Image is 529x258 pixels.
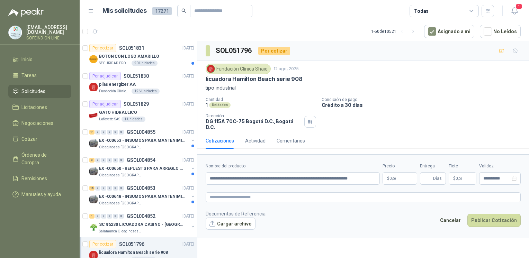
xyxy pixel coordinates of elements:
[206,210,266,218] p: Documentos de Referencia
[26,36,71,40] p: COFEIND ON LINE
[101,186,106,191] div: 0
[124,74,149,79] p: SOL051830
[99,193,185,200] p: EX -000648 - INSUMOS PARA MANTENIMIENITO MECANICO
[8,117,71,130] a: Negociaciones
[99,137,185,144] p: EX -000653 - INSUMOS PARA MANTENIMIENTO A CADENAS
[21,87,45,95] span: Solicitudes
[182,73,194,80] p: [DATE]
[127,186,155,191] p: GSOL004853
[8,188,71,201] a: Manuales y ayuda
[119,186,124,191] div: 0
[80,97,197,125] a: Por adjudicarSOL051829[DATE] Company LogoGATO HIDRAULICOLafayette SAS1 Unidades
[89,240,116,248] div: Por cotizar
[182,157,194,164] p: [DATE]
[113,130,118,135] div: 0
[107,214,112,219] div: 0
[182,101,194,108] p: [DATE]
[456,176,462,181] span: 0
[258,47,290,55] div: Por cotizar
[127,214,155,219] p: GSOL004852
[449,163,476,169] label: Flete
[119,214,124,219] div: 0
[424,25,474,38] button: Asignado a mi
[119,130,124,135] div: 0
[182,185,194,192] p: [DATE]
[99,221,185,228] p: SC #5230 LICUADORA CASINO - [GEOGRAPHIC_DATA]
[21,135,37,143] span: Cotizar
[207,65,215,73] img: Company Logo
[95,214,100,219] div: 0
[99,53,159,60] p: BOTON CON LOGO AMARILLO
[107,186,112,191] div: 0
[433,173,442,184] span: Días
[89,195,98,203] img: Company Logo
[206,75,303,83] p: licuadora Hamilton Beach serie 908
[80,41,197,69] a: Por cotizarSOL051831[DATE] Company LogoBOTON CON LOGO AMARILLOSEGURIDAD PROVISER LTDA20 Unidades
[107,158,112,163] div: 0
[322,102,527,108] p: Crédito a 30 días
[8,85,71,98] a: Solicitudes
[89,83,98,91] img: Company Logo
[107,130,112,135] div: 0
[99,249,168,256] p: licuadora Hamilton Beach serie 908
[101,158,106,163] div: 0
[206,97,316,102] p: Cantidad
[206,163,380,169] label: Nombre del producto
[216,45,253,56] h3: SOL051796
[8,101,71,114] a: Licitaciones
[80,69,197,97] a: Por adjudicarSOL051830[DATE] Company Logopilas energizer AAFundación Clínica Shaio126 Unidades
[152,7,172,15] span: 17271
[274,66,299,72] p: 12 ago, 2025
[99,201,143,206] p: Oleaginosas [GEOGRAPHIC_DATA][PERSON_NAME]
[101,130,106,135] div: 0
[414,7,429,15] div: Todas
[206,118,302,130] p: DG 115A 70C-75 Bogotá D.C. , Bogotá D.C.
[89,55,98,63] img: Company Logo
[101,214,106,219] div: 0
[132,61,158,66] div: 20 Unidades
[99,81,136,88] p: pilas energizer AA
[21,103,47,111] span: Licitaciones
[209,102,231,108] div: Unidades
[99,117,120,122] p: Lafayette SAS
[113,186,118,191] div: 0
[122,117,145,122] div: 1 Unidades
[8,53,71,66] a: Inicio
[436,214,465,227] button: Cancelar
[89,214,95,219] div: 1
[206,137,234,145] div: Cotizaciones
[26,25,71,35] p: [EMAIL_ADDRESS][DOMAIN_NAME]
[127,158,155,163] p: GSOL004854
[89,223,98,231] img: Company Logo
[89,128,196,150] a: 11 0 0 0 0 0 GSOL004855[DATE] Company LogoEX -000653 - INSUMOS PARA MANTENIMIENTO A CADENASOleagi...
[89,72,121,80] div: Por adjudicar
[89,212,196,234] a: 1 0 0 0 0 0 GSOL004852[DATE] Company LogoSC #5230 LICUADORA CASINO - [GEOGRAPHIC_DATA]Salamanca O...
[392,177,396,181] span: ,00
[102,6,147,16] h1: Mis solicitudes
[420,163,446,169] label: Entrega
[99,173,143,178] p: Oleaginosas [GEOGRAPHIC_DATA][PERSON_NAME]
[508,5,521,17] button: 1
[458,177,462,181] span: ,00
[95,186,100,191] div: 0
[89,139,98,147] img: Company Logo
[515,3,523,10] span: 1
[99,229,143,234] p: Salamanca Oleaginosas SAS
[89,184,196,206] a: 15 0 0 0 0 0 GSOL004853[DATE] Company LogoEX -000648 - INSUMOS PARA MANTENIMIENITO MECANICOOleagi...
[113,214,118,219] div: 0
[95,158,100,163] div: 0
[21,56,33,63] span: Inicio
[383,172,417,185] p: $0,00
[119,242,144,247] p: SOL051796
[206,218,255,230] button: Cargar archivo
[119,158,124,163] div: 0
[453,176,456,181] span: $
[119,46,144,50] p: SOL051831
[8,132,71,146] a: Cotizar
[95,130,100,135] div: 0
[132,89,160,94] div: 126 Unidades
[389,176,396,181] span: 0
[8,69,71,82] a: Tareas
[8,172,71,185] a: Remisiones
[113,158,118,163] div: 0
